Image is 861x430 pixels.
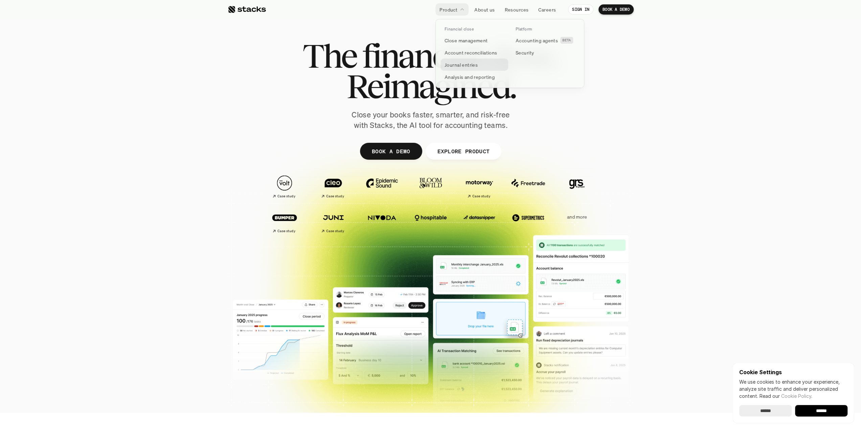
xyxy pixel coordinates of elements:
[437,146,490,156] p: EXPLORE PRODUCT
[439,6,457,13] p: Product
[556,214,598,220] p: and more
[739,369,847,375] p: Cookie Settings
[504,6,528,13] p: Resources
[516,49,534,56] p: Security
[277,229,295,233] h2: Case study
[277,194,295,198] h2: Case study
[458,172,500,201] a: Case study
[425,143,501,160] a: EXPLORE PRODUCT
[80,157,110,161] a: Privacy Policy
[474,6,495,13] p: About us
[326,229,344,233] h2: Case study
[472,194,490,198] h2: Case study
[572,7,589,12] p: SIGN IN
[445,61,478,68] p: Journal entries
[562,38,571,42] h2: BETA
[445,37,488,44] p: Close management
[598,4,634,15] a: BOOK A DEMO
[360,143,422,160] a: BOOK A DEMO
[512,46,579,59] a: Security
[781,393,811,399] a: Cookie Policy
[603,7,630,12] p: BOOK A DEMO
[470,3,499,16] a: About us
[302,41,356,71] span: The
[739,378,847,400] p: We use cookies to enhance your experience, analyze site traffic and deliver personalized content.
[312,172,354,201] a: Case study
[346,110,515,131] p: Close your books faster, smarter, and risk-free with Stacks, the AI tool for accounting teams.
[264,206,305,236] a: Case study
[362,41,479,71] span: financial
[440,46,508,59] a: Account reconciliations
[440,71,508,83] a: Analysis and reporting
[534,3,560,16] a: Careers
[760,393,812,399] span: Read our .
[516,37,558,44] p: Accounting agents
[512,34,579,46] a: Accounting agentsBETA
[500,3,533,16] a: Resources
[445,49,497,56] p: Account reconciliations
[371,146,410,156] p: BOOK A DEMO
[264,172,305,201] a: Case study
[440,59,508,71] a: Journal entries
[312,206,354,236] a: Case study
[326,194,344,198] h2: Case study
[440,34,508,46] a: Close management
[445,27,474,31] p: Financial close
[445,73,495,81] p: Analysis and reporting
[538,6,556,13] p: Careers
[346,71,515,101] span: Reimagined.
[516,27,532,31] p: Platform
[568,4,593,15] a: SIGN IN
